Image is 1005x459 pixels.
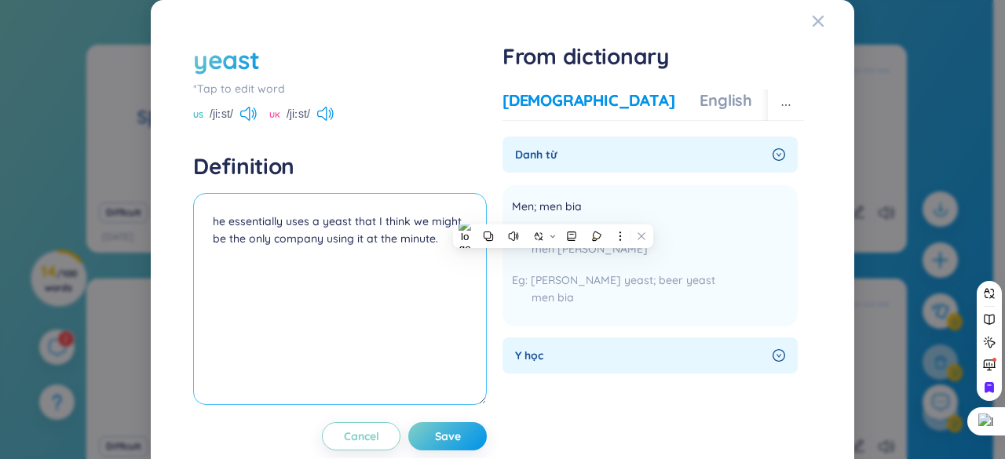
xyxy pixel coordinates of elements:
span: Cancel [344,428,379,444]
div: English [700,89,752,111]
button: ellipsis [768,89,804,121]
h1: From dictionary [502,42,804,71]
div: *Tap to edit word [193,80,487,97]
span: Men; men bia [512,198,582,217]
span: right-circle [773,148,785,161]
div: [DEMOGRAPHIC_DATA] [502,89,674,111]
span: ellipsis [780,100,791,111]
div: yeast [193,42,259,77]
span: [PERSON_NAME] yeast; beer yeast [531,273,715,287]
span: Save [435,428,461,444]
span: Y học [515,347,766,364]
div: men bia [512,289,715,306]
h4: Definition [193,152,487,180]
span: Danh từ [515,146,766,163]
div: men [PERSON_NAME] [512,240,715,257]
textarea: he essentially uses a yeast that I think we might be the only company using it at the minute. [193,193,487,405]
span: US [193,109,203,122]
span: /jiːst/ [287,105,310,122]
span: right-circle [773,349,785,362]
span: UK [269,109,280,122]
span: /jiːst/ [210,105,233,122]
